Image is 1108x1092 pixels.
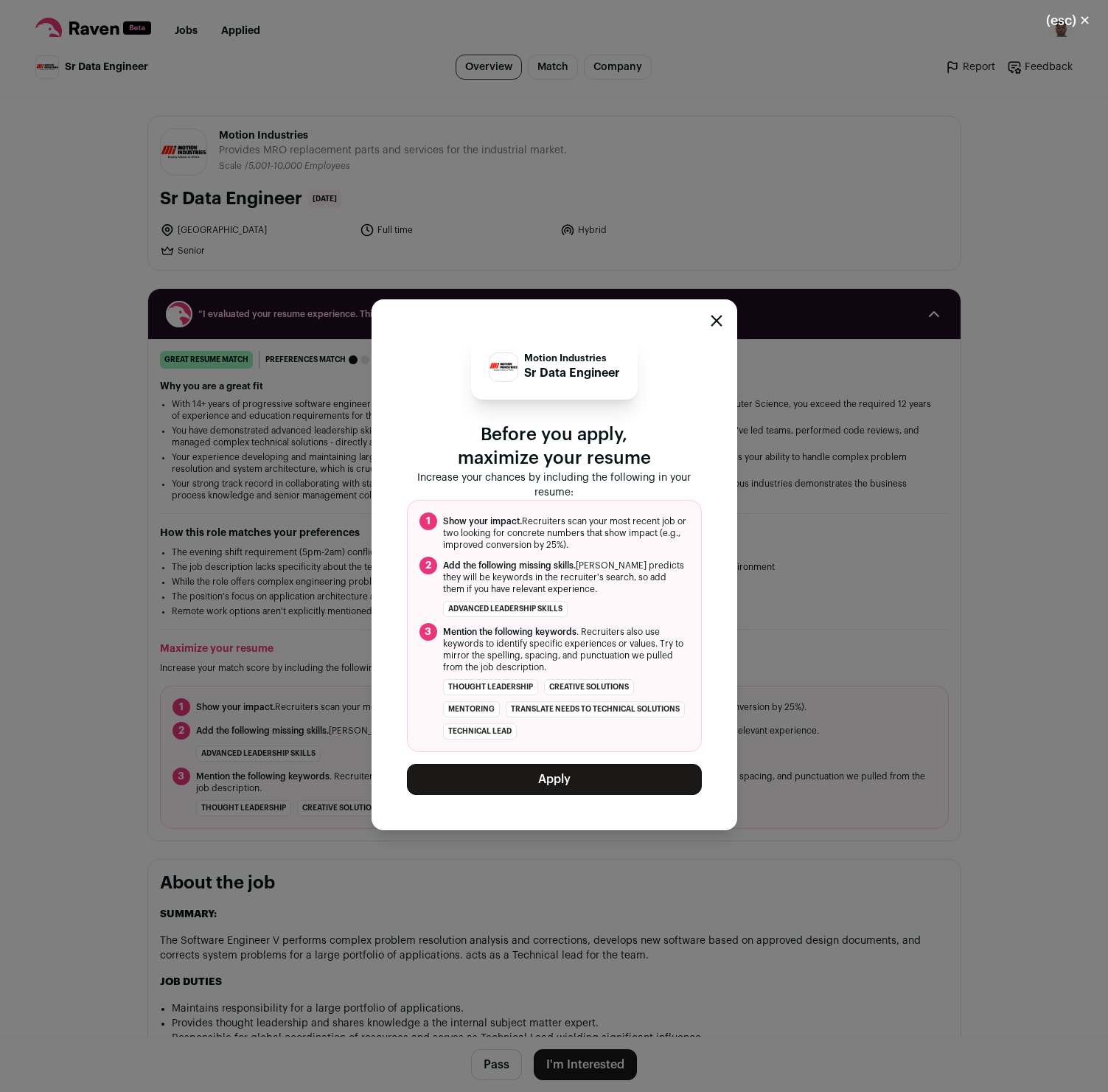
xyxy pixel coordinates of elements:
[407,764,702,795] button: Apply
[1028,4,1108,37] button: Close modal
[506,701,685,717] li: translate needs to technical solutions
[419,512,437,530] span: 1
[419,557,437,574] span: 2
[544,679,634,695] li: creative solutions
[407,470,702,500] p: Increase your chances by including the following in your resume:
[443,723,517,740] li: Technical lead
[419,623,437,641] span: 3
[443,517,522,526] span: Show your impact.
[443,560,689,595] span: [PERSON_NAME] predicts they will be keywords in the recruiter's search, so add them if you have r...
[443,701,500,717] li: mentoring
[443,515,689,551] span: Recruiters scan your most recent job or two looking for concrete numbers that show impact (e.g., ...
[443,626,689,673] span: . Recruiters also use keywords to identify specific experiences or values. Try to mirror the spel...
[443,679,538,695] li: thought leadership
[443,627,576,636] span: Mention the following keywords
[524,364,620,382] p: Sr Data Engineer
[443,561,576,570] span: Add the following missing skills.
[711,315,722,327] button: Close modal
[489,363,518,371] img: 7dbb68ecca8b14bcbfbe847fe0719d118ae2caf89d44683ba4f5313505c4c682.png
[407,423,702,470] p: Before you apply, maximize your resume
[443,601,568,617] li: Advanced leadership skills
[524,352,620,364] p: Motion Industries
